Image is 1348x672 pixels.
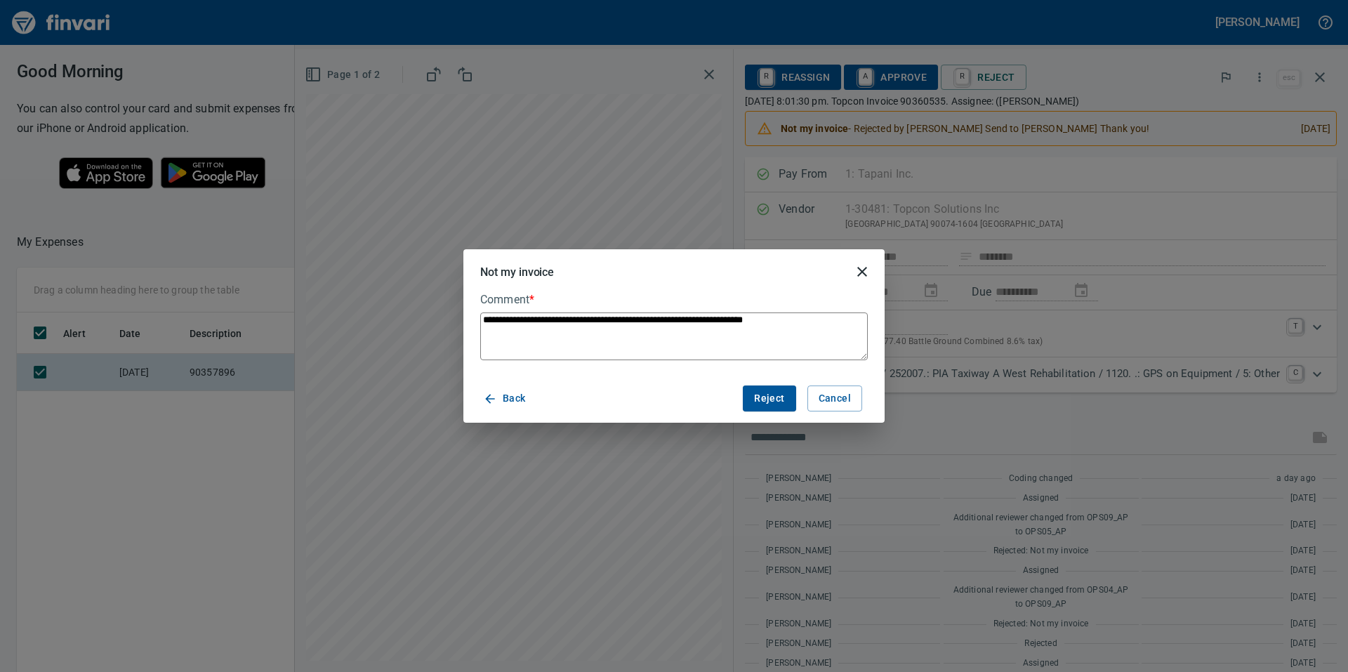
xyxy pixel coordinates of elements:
[480,386,531,411] button: Back
[819,390,851,407] span: Cancel
[743,386,795,411] button: Reject
[480,265,554,279] h5: Not my invoice
[807,386,862,411] button: Cancel
[754,390,784,407] span: Reject
[845,255,879,289] button: close
[486,390,526,407] span: Back
[480,294,868,305] label: Comment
